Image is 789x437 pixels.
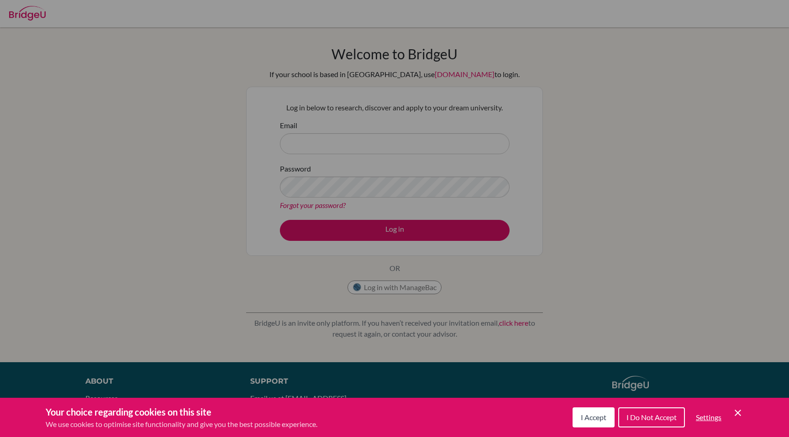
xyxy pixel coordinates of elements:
button: Save and close [732,407,743,418]
span: I Do Not Accept [626,413,677,421]
h3: Your choice regarding cookies on this site [46,405,317,419]
button: I Do Not Accept [618,407,685,427]
button: I Accept [573,407,615,427]
span: I Accept [581,413,606,421]
span: Settings [696,413,721,421]
p: We use cookies to optimise site functionality and give you the best possible experience. [46,419,317,430]
button: Settings [689,408,729,427]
